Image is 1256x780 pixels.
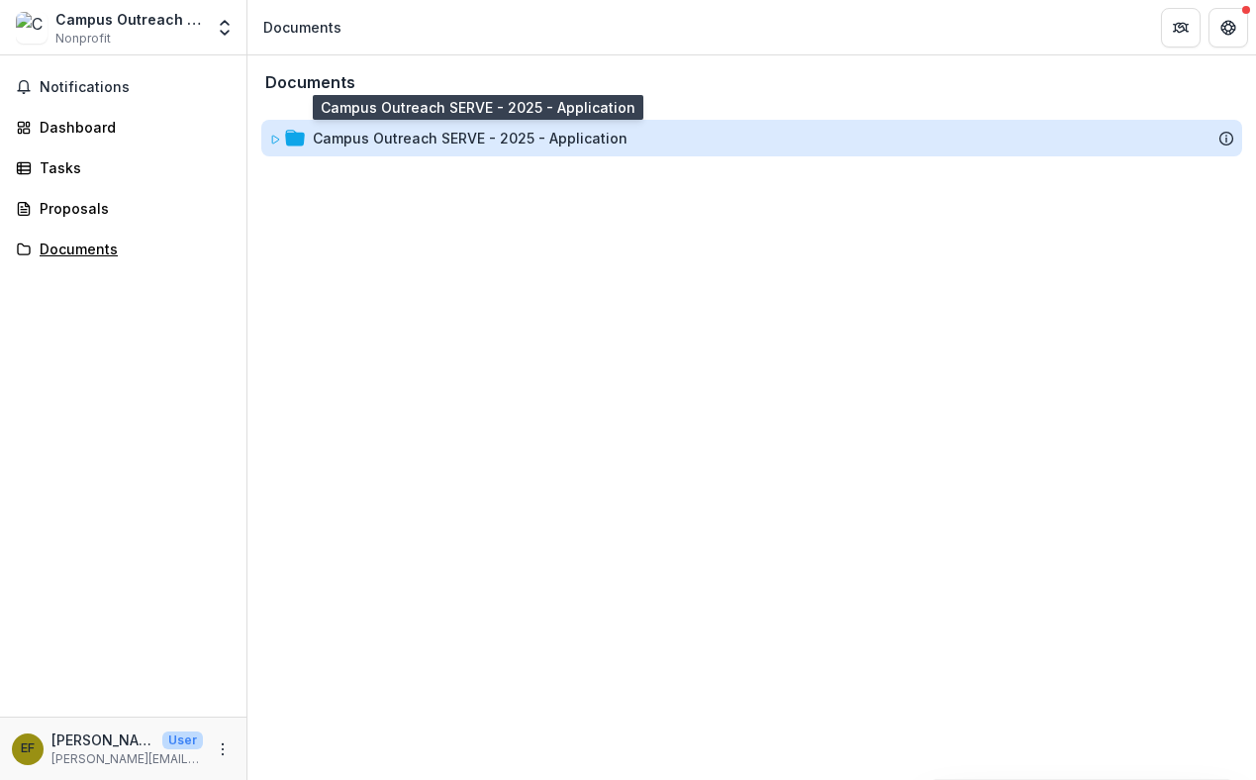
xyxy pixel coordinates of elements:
[40,198,223,219] div: Proposals
[265,73,355,92] h3: Documents
[8,151,239,184] a: Tasks
[21,742,35,755] div: Elizabeth Fagan
[211,8,239,48] button: Open entity switcher
[261,120,1242,156] div: Campus Outreach SERVE - 2025 - Application
[55,30,111,48] span: Nonprofit
[162,731,203,749] p: User
[1161,8,1201,48] button: Partners
[313,128,628,148] div: Campus Outreach SERVE - 2025 - Application
[8,111,239,144] a: Dashboard
[211,737,235,761] button: More
[51,730,154,750] p: [PERSON_NAME]
[263,17,341,38] div: Documents
[1208,8,1248,48] button: Get Help
[40,239,223,259] div: Documents
[8,192,239,225] a: Proposals
[51,750,203,768] p: [PERSON_NAME][EMAIL_ADDRESS][PERSON_NAME][DOMAIN_NAME]
[8,233,239,265] a: Documents
[8,71,239,103] button: Notifications
[40,117,223,138] div: Dashboard
[255,13,349,42] nav: breadcrumb
[40,157,223,178] div: Tasks
[40,79,231,96] span: Notifications
[16,12,48,44] img: Campus Outreach SERVE
[55,9,203,30] div: Campus Outreach SERVE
